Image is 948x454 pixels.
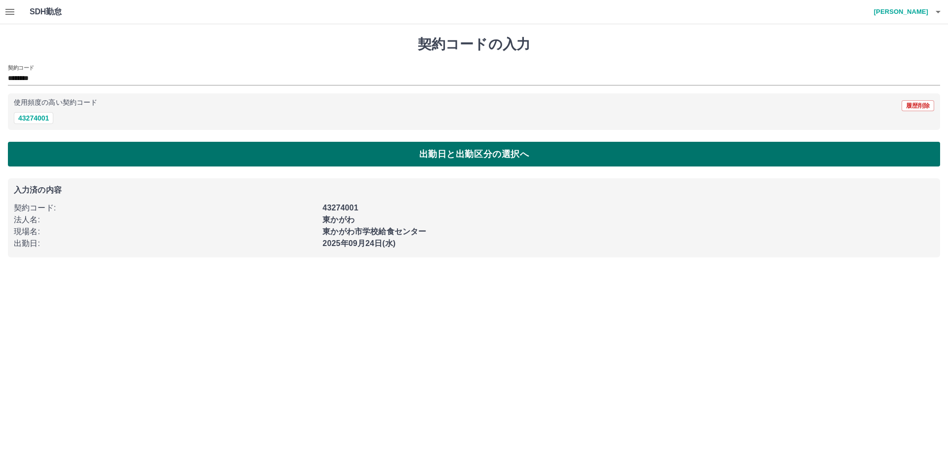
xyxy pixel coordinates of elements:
[14,202,316,214] p: 契約コード :
[8,36,940,53] h1: 契約コードの入力
[14,112,53,124] button: 43274001
[322,215,355,224] b: 東かがわ
[14,238,316,249] p: 出勤日 :
[14,226,316,238] p: 現場名 :
[322,239,395,248] b: 2025年09月24日(水)
[14,214,316,226] p: 法人名 :
[14,99,97,106] p: 使用頻度の高い契約コード
[322,204,358,212] b: 43274001
[902,100,934,111] button: 履歴削除
[8,64,34,72] h2: 契約コード
[14,186,934,194] p: 入力済の内容
[322,227,426,236] b: 東かがわ市学校給食センター
[8,142,940,166] button: 出勤日と出勤区分の選択へ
